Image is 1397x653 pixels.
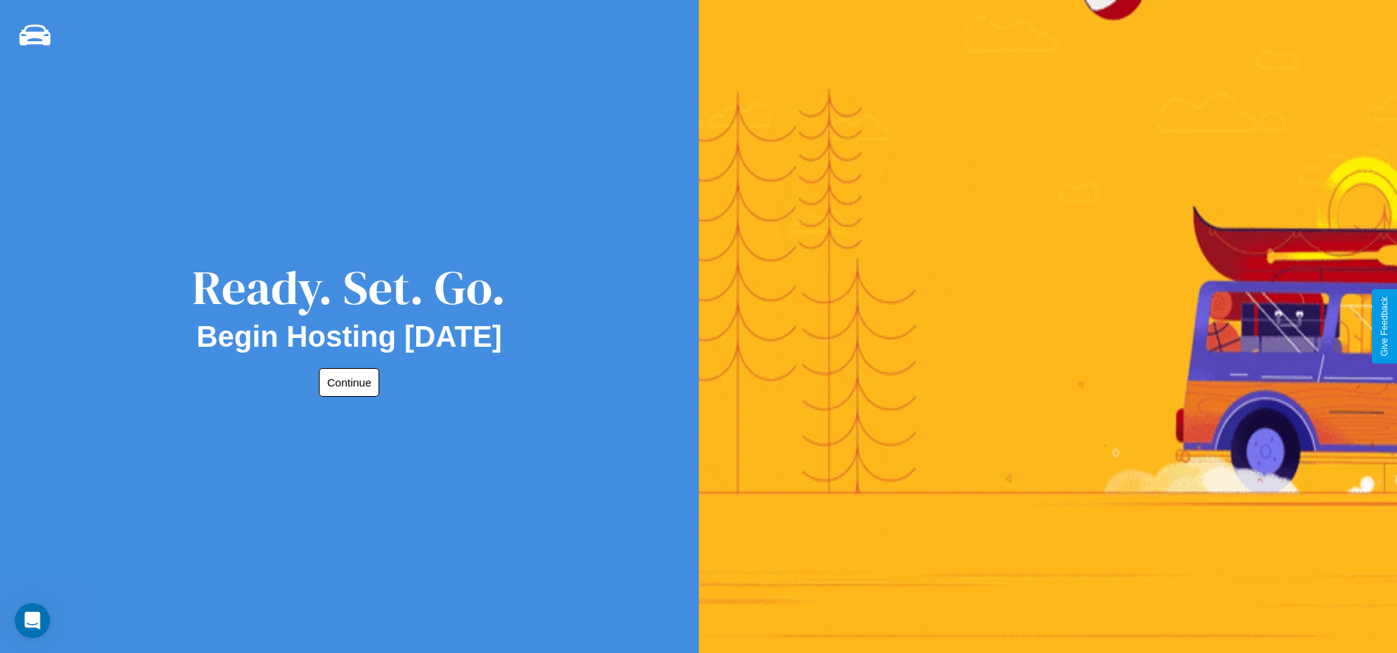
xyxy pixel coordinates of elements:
[197,320,502,353] h2: Begin Hosting [DATE]
[1379,297,1390,356] div: Give Feedback
[15,603,50,638] iframe: Intercom live chat
[319,368,379,397] button: Continue
[192,255,506,320] div: Ready. Set. Go.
